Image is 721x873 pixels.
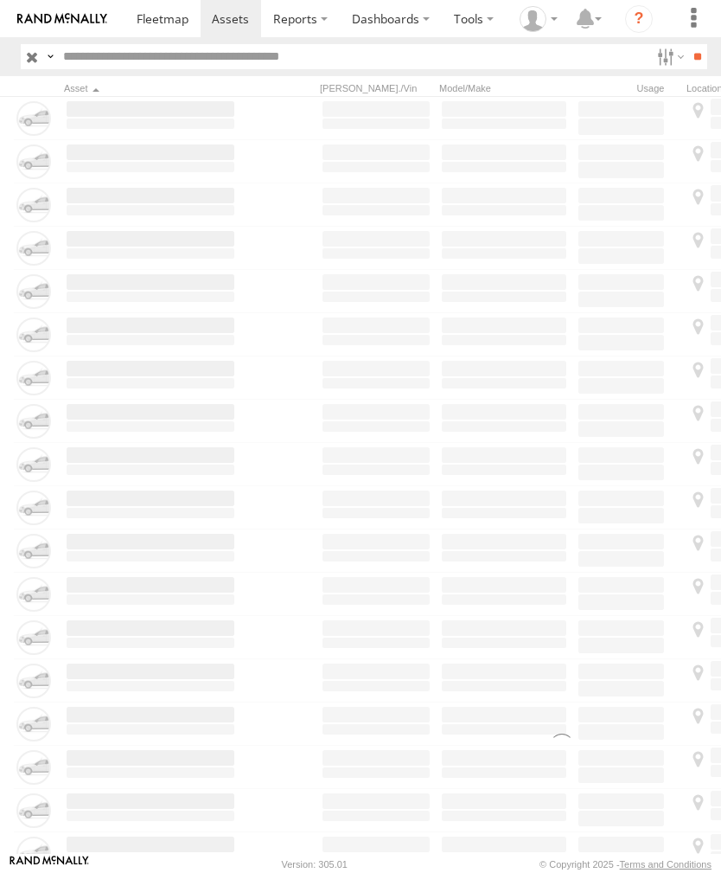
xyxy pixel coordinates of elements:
div: Usage [576,82,680,94]
div: Click to Sort [64,82,237,94]
label: Search Query [43,44,57,69]
div: Version: 305.01 [282,859,348,870]
i: ? [625,5,653,33]
div: David Littlefield [514,6,564,32]
img: rand-logo.svg [17,13,107,25]
label: Search Filter Options [650,44,687,69]
a: Visit our Website [10,856,89,873]
div: [PERSON_NAME]./Vin [320,82,432,94]
div: © Copyright 2025 - [539,859,711,870]
a: Terms and Conditions [620,859,711,870]
div: Model/Make [439,82,569,94]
